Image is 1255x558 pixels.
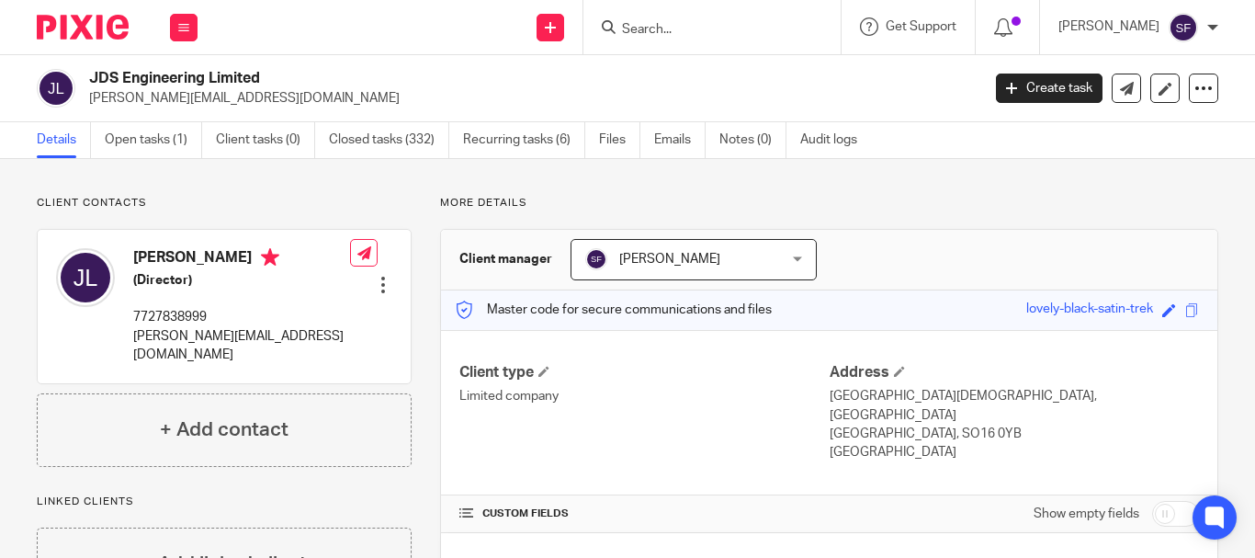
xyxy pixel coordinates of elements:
p: Master code for secure communications and files [455,301,772,319]
h3: Client manager [459,250,552,268]
i: Primary [261,248,279,267]
p: [GEOGRAPHIC_DATA][DEMOGRAPHIC_DATA], [GEOGRAPHIC_DATA] [830,387,1199,425]
a: Client tasks (0) [216,122,315,158]
h2: JDS Engineering Limited [89,69,793,88]
img: svg%3E [56,248,115,307]
p: [GEOGRAPHIC_DATA] [830,443,1199,461]
a: Emails [654,122,706,158]
img: svg%3E [37,69,75,108]
h4: CUSTOM FIELDS [459,507,829,521]
p: [PERSON_NAME][EMAIL_ADDRESS][DOMAIN_NAME] [89,89,968,108]
p: 7727838999 [133,308,350,326]
a: Recurring tasks (6) [463,122,585,158]
a: Create task [996,74,1102,103]
p: [GEOGRAPHIC_DATA], SO16 0YB [830,425,1199,443]
p: Linked clients [37,495,412,509]
img: svg%3E [1169,13,1198,42]
p: [PERSON_NAME] [1058,17,1159,36]
span: Get Support [886,20,956,33]
h4: + Add contact [160,416,288,444]
p: Client contacts [37,196,412,211]
h4: Address [830,363,1199,382]
p: Limited company [459,387,829,405]
label: Show empty fields [1034,505,1139,523]
p: More details [440,196,1218,211]
a: Closed tasks (332) [329,122,449,158]
h4: [PERSON_NAME] [133,248,350,271]
a: Audit logs [800,122,871,158]
span: [PERSON_NAME] [619,253,720,266]
a: Files [599,122,640,158]
h4: Client type [459,363,829,382]
img: svg%3E [585,248,607,270]
a: Details [37,122,91,158]
a: Notes (0) [719,122,786,158]
a: Open tasks (1) [105,122,202,158]
img: Pixie [37,15,129,40]
div: lovely-black-satin-trek [1026,300,1153,321]
p: [PERSON_NAME][EMAIL_ADDRESS][DOMAIN_NAME] [133,327,350,365]
h5: (Director) [133,271,350,290]
input: Search [620,22,786,39]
